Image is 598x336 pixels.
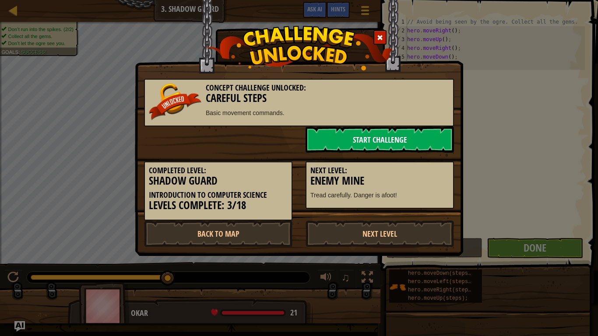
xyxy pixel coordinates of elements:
[149,191,288,199] h5: Introduction to Computer Science
[306,220,454,247] a: Next Level
[310,175,449,187] h3: Enemy Mine
[310,166,449,175] h5: Next Level:
[149,199,288,211] h3: Levels Complete: 3/18
[149,166,288,175] h5: Completed Level:
[310,191,449,199] p: Tread carefully. Danger is afoot!
[149,175,288,187] h3: Shadow Guard
[149,108,449,117] p: Basic movement commands.
[144,220,292,247] a: Back to Map
[149,84,201,120] img: unlocked_banner.png
[205,26,393,70] img: challenge_unlocked.png
[306,126,454,153] a: Start Challenge
[149,92,449,104] h3: Careful Steps
[206,82,306,93] span: Concept Challenge Unlocked:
